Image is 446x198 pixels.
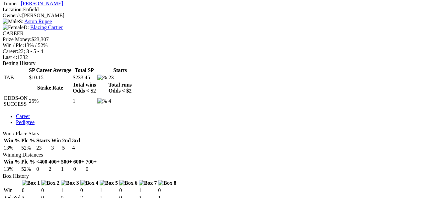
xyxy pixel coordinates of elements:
[99,187,118,194] td: 1
[108,67,132,74] th: Starts
[158,180,176,186] img: Box 8
[21,137,35,144] th: Plc %
[36,145,50,151] td: 23
[21,1,63,6] a: [PERSON_NAME]
[80,180,99,186] img: Box 4
[3,48,18,54] span: Career:
[3,36,443,42] div: $23,307
[22,187,41,194] td: 0
[41,180,59,186] img: Box 2
[138,187,157,194] td: 1
[61,166,72,172] td: 1
[3,131,443,137] div: Win / Place Stats
[36,166,47,172] td: 0
[36,137,50,144] th: Starts
[85,166,97,172] td: 0
[3,152,443,158] div: Winning Distances
[3,19,19,25] img: Male
[16,113,30,119] a: Career
[21,159,35,165] th: Plc %
[3,31,443,36] div: CAREER
[119,180,137,186] img: Box 6
[3,48,443,54] div: 23; 3 - 5 - 4
[62,145,71,151] td: 5
[100,180,118,186] img: Box 5
[72,145,80,151] td: 4
[3,25,29,30] span: D:
[3,166,20,172] td: 13%
[16,119,35,125] a: Pedigree
[60,187,79,194] td: 1
[80,187,99,194] td: 0
[21,166,35,172] td: 52%
[51,137,61,144] th: Win
[3,13,22,18] span: Owner/s:
[48,166,60,172] td: 2
[3,42,443,48] div: 13% / 52%
[21,145,35,151] td: 52%
[3,137,20,144] th: Win %
[36,159,47,165] th: <400
[108,95,132,107] td: 4
[3,1,20,6] span: Trainer:
[97,75,107,81] img: %
[29,74,72,81] td: $10.15
[139,180,157,186] img: Box 7
[30,25,63,30] a: Blazing Cartier
[72,137,80,144] th: 3rd
[3,60,443,66] div: Betting History
[3,95,28,107] td: ODDS-ON SUCCESS
[3,19,23,24] span: S:
[41,187,60,194] td: 0
[72,74,96,81] td: $233.45
[72,95,96,107] td: 1
[29,82,72,94] th: Strike Rate
[3,173,443,179] div: Box History
[61,159,72,165] th: 500+
[72,67,96,74] th: Total SP
[158,187,177,194] td: 0
[73,166,85,172] td: 0
[72,82,96,94] th: Total wins Odds < $2
[73,159,85,165] th: 600+
[108,74,132,81] td: 23
[3,13,443,19] div: [PERSON_NAME]
[51,145,61,151] td: 3
[3,36,32,42] span: Prize Money:
[29,95,72,107] td: 25%
[97,98,107,104] img: %
[3,159,20,165] th: Win %
[3,54,443,60] div: 1332
[3,54,17,60] span: Last 4:
[3,145,20,151] td: 13%
[85,159,97,165] th: 700+
[22,180,40,186] img: Box 1
[29,67,72,74] th: SP Career Average
[119,187,138,194] td: 0
[3,25,24,31] img: Female
[3,7,23,12] span: Location:
[62,137,71,144] th: 2nd
[3,74,28,81] td: TAB
[61,180,79,186] img: Box 3
[24,19,52,24] a: Aston Rupee
[3,7,443,13] div: Enfield
[108,82,132,94] th: Total runs Odds < $2
[48,159,60,165] th: 400+
[3,42,24,48] span: Win / Plc:
[3,187,21,194] td: Win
